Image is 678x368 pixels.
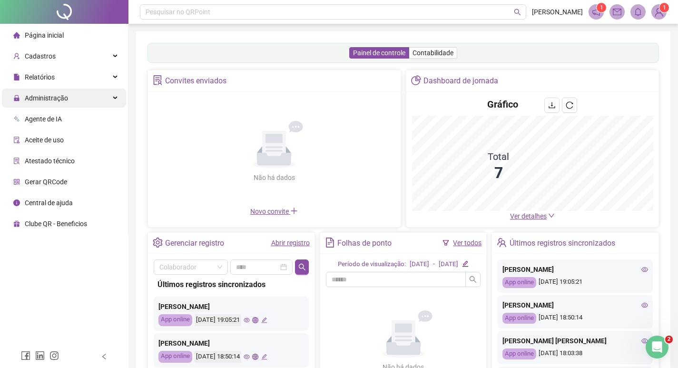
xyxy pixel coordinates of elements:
[502,264,648,275] div: [PERSON_NAME]
[13,137,20,143] span: audit
[442,239,449,246] span: filter
[532,7,583,17] span: [PERSON_NAME]
[337,235,392,251] div: Folhas de ponto
[13,158,20,164] span: solution
[497,238,507,248] span: team
[25,73,55,81] span: Relatórios
[13,32,20,39] span: home
[271,239,310,247] a: Abrir registro
[453,239,481,247] a: Ver todos
[157,278,305,290] div: Últimos registros sincronizados
[410,259,429,269] div: [DATE]
[597,3,606,12] sup: 1
[25,31,64,39] span: Página inicial
[13,199,20,206] span: info-circle
[165,235,224,251] div: Gerenciar registro
[25,178,67,186] span: Gerar QRCode
[502,277,536,288] div: App online
[101,353,108,360] span: left
[25,94,68,102] span: Administração
[592,8,600,16] span: notification
[13,74,20,80] span: file
[25,136,64,144] span: Aceite de uso
[250,208,298,215] span: Novo convite
[502,336,648,346] div: [PERSON_NAME] [PERSON_NAME]
[502,277,648,288] div: [DATE] 19:05:21
[153,238,163,248] span: setting
[665,336,673,343] span: 2
[290,207,298,215] span: plus
[646,336,668,358] iframe: Intercom live chat
[652,5,666,19] img: 84569
[663,4,666,11] span: 1
[153,75,163,85] span: solution
[158,351,192,363] div: App online
[641,266,648,273] span: eye
[35,351,45,360] span: linkedin
[502,313,536,324] div: App online
[548,212,555,219] span: down
[462,260,468,267] span: edit
[49,351,59,360] span: instagram
[353,49,405,57] span: Painel de controle
[548,101,556,109] span: download
[514,9,521,16] span: search
[634,8,642,16] span: bell
[423,73,498,89] div: Dashboard de jornada
[261,317,267,323] span: edit
[252,354,258,360] span: global
[25,220,87,228] span: Clube QR - Beneficios
[21,351,30,360] span: facebook
[510,235,615,251] div: Últimos registros sincronizados
[13,220,20,227] span: gift
[613,8,621,16] span: mail
[600,4,603,11] span: 1
[195,314,241,326] div: [DATE] 19:05:21
[158,301,304,312] div: [PERSON_NAME]
[13,179,20,185] span: qrcode
[325,238,335,248] span: file-text
[195,351,241,363] div: [DATE] 18:50:14
[439,259,458,269] div: [DATE]
[252,317,258,323] span: global
[338,259,406,269] div: Período de visualização:
[298,263,306,271] span: search
[502,313,648,324] div: [DATE] 18:50:14
[244,354,250,360] span: eye
[25,157,75,165] span: Atestado técnico
[641,338,648,344] span: eye
[411,75,421,85] span: pie-chart
[25,199,73,207] span: Central de ajuda
[502,348,536,359] div: App online
[165,73,226,89] div: Convites enviados
[487,98,518,111] h4: Gráfico
[659,3,669,12] sup: Atualize o seu contato no menu Meus Dados
[433,259,435,269] div: -
[25,115,62,123] span: Agente de IA
[502,300,648,310] div: [PERSON_NAME]
[510,212,555,220] a: Ver detalhes down
[502,348,648,359] div: [DATE] 18:03:38
[510,212,547,220] span: Ver detalhes
[469,276,477,283] span: search
[413,49,453,57] span: Contabilidade
[158,314,192,326] div: App online
[566,101,573,109] span: reload
[641,302,648,308] span: eye
[158,338,304,348] div: [PERSON_NAME]
[244,317,250,323] span: eye
[13,53,20,60] span: user-add
[13,95,20,101] span: lock
[261,354,267,360] span: edit
[230,172,318,183] div: Não há dados
[25,52,56,60] span: Cadastros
